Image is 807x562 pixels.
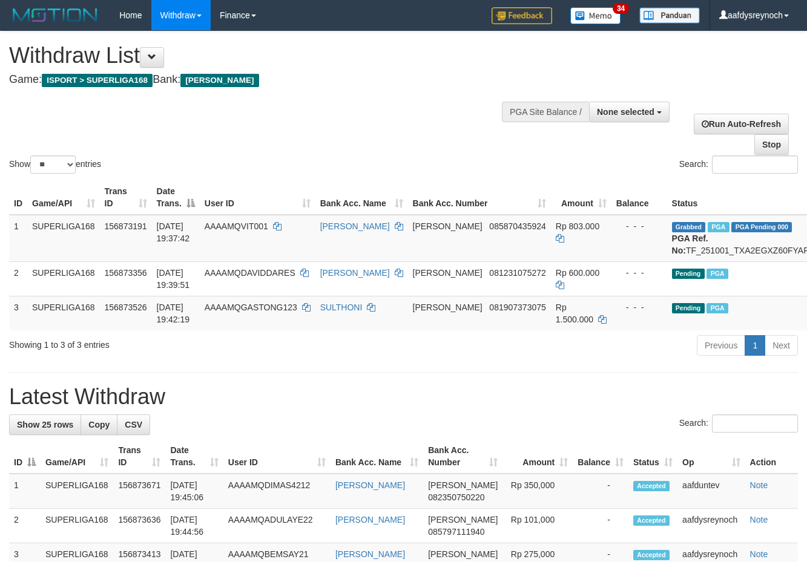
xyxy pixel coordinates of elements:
span: Copy 085870435924 to clipboard [489,221,545,231]
span: Pending [672,303,705,313]
button: None selected [589,102,670,122]
th: User ID: activate to sort column ascending [223,439,331,474]
th: Game/API: activate to sort column ascending [41,439,113,474]
a: Stop [754,134,789,155]
td: AAAAMQDIMAS4212 [223,474,331,509]
td: - [573,474,628,509]
span: Rp 1.500.000 [556,302,593,324]
span: Marked by aafheankoy [707,303,728,313]
th: Date Trans.: activate to sort column ascending [165,439,223,474]
a: CSV [117,414,150,435]
td: [DATE] 19:45:06 [165,474,223,509]
img: MOTION_logo.png [9,6,101,24]
td: SUPERLIGA168 [41,509,113,543]
span: AAAAMQDAVIDDARES [205,268,295,278]
th: Balance: activate to sort column ascending [573,439,628,474]
span: [PERSON_NAME] [428,549,498,559]
th: Amount: activate to sort column ascending [551,180,611,215]
label: Search: [679,155,798,174]
span: Rp 600.000 [556,268,599,278]
span: 156873356 [105,268,147,278]
a: Note [750,480,768,490]
h1: Withdraw List [9,44,526,68]
td: SUPERLIGA168 [27,261,100,296]
a: Next [765,335,798,356]
th: Bank Acc. Name: activate to sort column ascending [331,439,423,474]
span: Copy 085797111940 to clipboard [428,527,484,537]
h1: Latest Withdraw [9,385,798,409]
a: 1 [745,335,765,356]
td: [DATE] 19:44:56 [165,509,223,543]
td: SUPERLIGA168 [27,215,100,262]
th: Bank Acc. Number: activate to sort column ascending [408,180,551,215]
div: Showing 1 to 3 of 3 entries [9,334,327,351]
img: Feedback.jpg [492,7,552,24]
th: Trans ID: activate to sort column ascending [100,180,152,215]
h4: Game: Bank: [9,74,526,86]
span: [PERSON_NAME] [428,515,498,524]
th: Op: activate to sort column ascending [677,439,745,474]
label: Show entries [9,155,101,174]
span: Rp 803.000 [556,221,599,231]
a: [PERSON_NAME] [335,480,405,490]
a: [PERSON_NAME] [335,515,405,524]
td: aafduntev [677,474,745,509]
span: [PERSON_NAME] [428,480,498,490]
span: None selected [597,107,654,117]
span: PGA Pending [731,222,792,232]
span: AAAAMQGASTONG123 [205,302,297,312]
span: Grabbed [672,222,706,232]
b: PGA Ref. No: [672,234,708,255]
th: Trans ID: activate to sort column ascending [113,439,165,474]
span: AAAAMQVIT001 [205,221,268,231]
label: Search: [679,414,798,433]
span: 156873191 [105,221,147,231]
span: Copy 081907373075 to clipboard [489,302,545,312]
span: [DATE] 19:42:19 [157,302,190,324]
img: panduan.png [639,7,700,24]
td: 3 [9,296,27,330]
div: - - - [616,220,662,232]
span: [PERSON_NAME] [180,74,259,87]
a: SULTHONI [320,302,363,312]
td: SUPERLIGA168 [27,296,100,330]
a: [PERSON_NAME] [335,549,405,559]
th: Date Trans.: activate to sort column descending [152,180,200,215]
th: Bank Acc. Number: activate to sort column ascending [423,439,502,474]
a: [PERSON_NAME] [320,221,390,231]
a: Note [750,515,768,524]
div: PGA Site Balance / [502,102,589,122]
span: Accepted [633,550,670,560]
a: [PERSON_NAME] [320,268,390,278]
span: Show 25 rows [17,420,73,430]
th: ID [9,180,27,215]
th: Action [745,439,798,474]
a: Show 25 rows [9,414,81,435]
input: Search: [712,414,798,433]
span: [DATE] 19:39:51 [157,268,190,290]
span: Marked by aafheankoy [708,222,729,232]
td: - [573,509,628,543]
th: Balance [611,180,667,215]
span: Accepted [633,481,670,491]
a: Copy [81,414,117,435]
td: AAAAMQADULAYE22 [223,509,331,543]
a: Previous [697,335,745,356]
th: ID: activate to sort column descending [9,439,41,474]
td: 2 [9,261,27,296]
td: 1 [9,474,41,509]
span: [DATE] 19:37:42 [157,221,190,243]
span: Copy 081231075272 to clipboard [489,268,545,278]
a: Run Auto-Refresh [694,114,789,134]
td: Rp 350,000 [502,474,573,509]
img: Button%20Memo.svg [570,7,621,24]
div: - - - [616,301,662,313]
span: 156873526 [105,302,147,312]
th: Status: activate to sort column ascending [628,439,677,474]
span: [PERSON_NAME] [413,268,483,278]
a: Note [750,549,768,559]
td: SUPERLIGA168 [41,474,113,509]
span: 34 [613,3,629,14]
span: Marked by aafheankoy [707,269,728,279]
span: Copy 082350750220 to clipboard [428,492,484,502]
